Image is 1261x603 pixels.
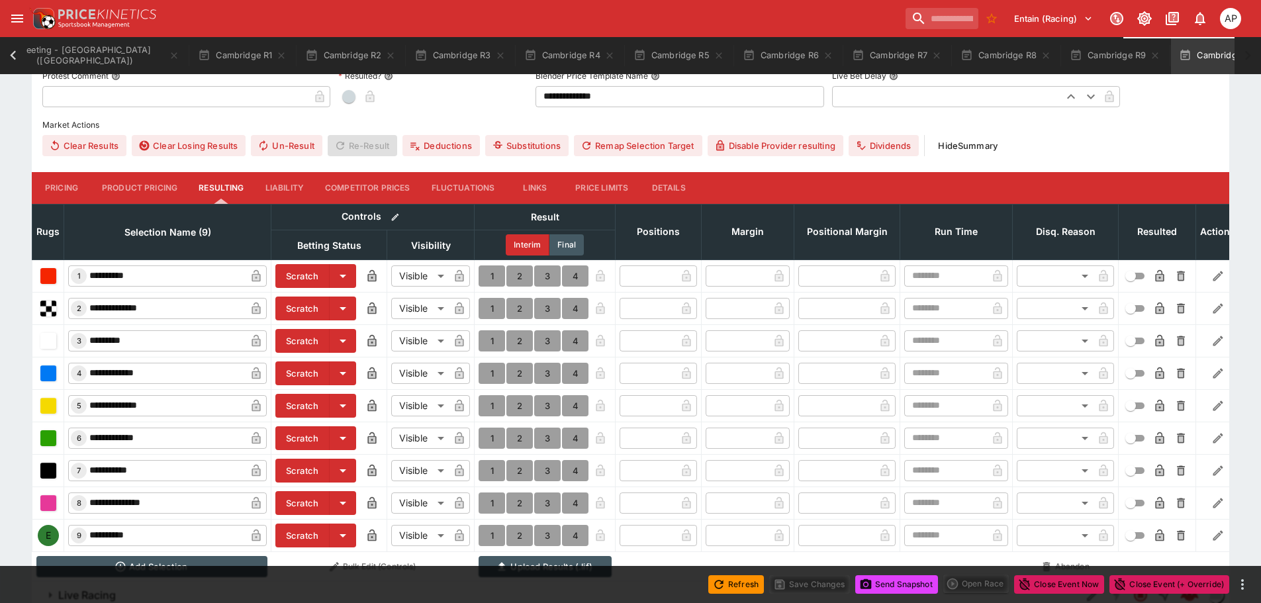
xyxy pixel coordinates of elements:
button: 2 [506,525,533,546]
div: Visible [391,395,449,416]
span: 5 [74,401,84,410]
span: 4 [74,369,84,378]
button: 1 [479,330,505,351]
th: Positional Margin [794,204,900,259]
th: Resulted [1119,204,1196,259]
button: Blender Price Template Name [651,71,660,81]
button: Scratch [275,524,330,547]
div: E [38,525,59,546]
input: search [906,8,978,29]
button: 1 [479,492,505,514]
button: Abandon [1017,556,1115,577]
button: Connected to PK [1105,7,1129,30]
button: Cambridge R8 [953,37,1059,74]
button: Scratch [275,394,330,418]
button: Cambridge R3 [406,37,513,74]
button: 2 [506,492,533,514]
button: 1 [479,428,505,449]
button: Scratch [275,361,330,385]
button: Send Snapshot [855,575,938,594]
button: Resulted? [384,71,393,81]
button: Cambridge R5 [626,37,732,74]
th: Rugs [32,204,64,259]
button: Close Event Now [1014,575,1104,594]
button: Cambridge R1 [190,37,295,74]
div: Allan Pollitt [1220,8,1241,29]
button: Documentation [1160,7,1184,30]
button: Refresh [708,575,764,594]
button: 4 [562,298,588,319]
button: 3 [534,363,561,384]
button: 2 [506,460,533,481]
div: Visible [391,265,449,287]
button: Links [505,172,565,204]
p: Protest Comment [42,70,109,81]
button: open drawer [5,7,29,30]
button: Final [549,234,584,255]
button: Details [639,172,698,204]
div: Visible [391,460,449,481]
button: 1 [479,395,505,416]
button: Interim [506,234,549,255]
th: Disq. Reason [1013,204,1119,259]
button: 2 [506,330,533,351]
span: 1 [75,271,83,281]
span: 7 [74,466,83,475]
button: Live Bet Delay [889,71,898,81]
button: Competitor Prices [314,172,421,204]
button: Toggle light/dark mode [1133,7,1156,30]
th: Margin [702,204,794,259]
div: Visible [391,330,449,351]
img: PriceKinetics Logo [29,5,56,32]
p: Blender Price Template Name [536,70,648,81]
button: 4 [562,395,588,416]
button: Clear Losing Results [132,135,246,156]
button: Cambridge R4 [516,37,623,74]
th: Run Time [900,204,1013,259]
button: 3 [534,460,561,481]
button: Scratch [275,491,330,515]
button: Substitutions [485,135,569,156]
button: Scratch [275,426,330,450]
button: Un-Result [251,135,322,156]
button: Upload Results (.lif) [479,556,612,577]
button: 3 [534,298,561,319]
button: 3 [534,428,561,449]
button: Bulk edit [387,209,404,226]
button: Close Event (+ Override) [1109,575,1229,594]
span: Selection Name (9) [110,224,226,240]
button: 4 [562,363,588,384]
button: Product Pricing [91,172,188,204]
button: Cambridge R9 [1062,37,1168,74]
span: 8 [74,498,84,508]
button: Cambridge R7 [844,37,950,74]
button: Scratch [275,264,330,288]
th: Positions [616,204,702,259]
th: Controls [271,204,475,230]
img: PriceKinetics [58,9,156,19]
button: No Bookmarks [981,8,1002,29]
button: Notifications [1188,7,1212,30]
button: Clear Results [42,135,126,156]
button: 1 [479,525,505,546]
div: Visible [391,525,449,546]
button: 3 [534,492,561,514]
button: 3 [534,395,561,416]
button: 3 [534,265,561,287]
button: 4 [562,492,588,514]
p: Resulted? [338,70,381,81]
div: Visible [391,363,449,384]
button: Select Tenant [1006,8,1101,29]
button: Scratch [275,459,330,483]
button: Resulting [188,172,254,204]
button: Protest Comment [111,71,120,81]
div: Visible [391,428,449,449]
button: Add Selection [36,556,267,577]
button: 2 [506,298,533,319]
span: Visibility [397,238,465,254]
button: 2 [506,395,533,416]
div: split button [943,575,1009,593]
button: Price Limits [565,172,639,204]
button: Disable Provider resulting [708,135,843,156]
